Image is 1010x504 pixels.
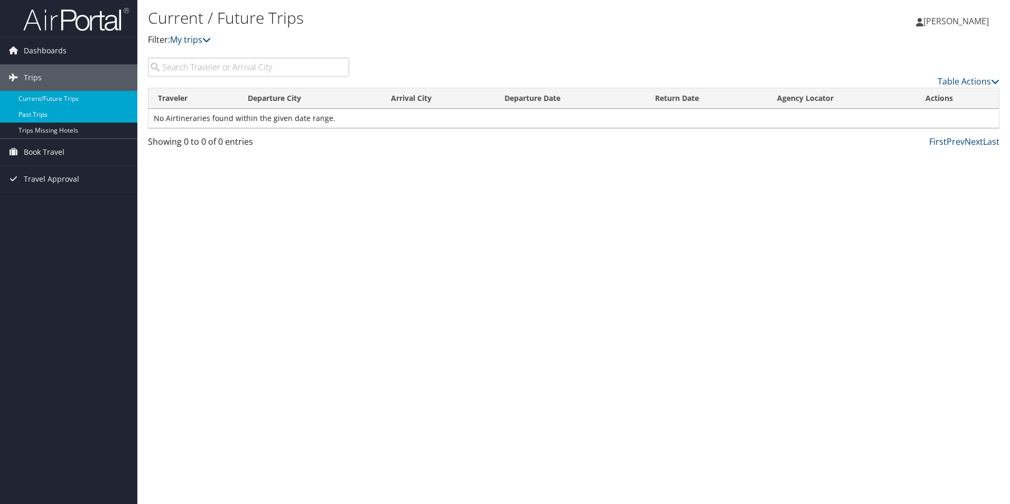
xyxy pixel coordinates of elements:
td: No Airtineraries found within the given date range. [148,109,999,128]
a: My trips [170,34,211,45]
th: Actions [916,88,999,109]
th: Departure City: activate to sort column ascending [238,88,381,109]
h1: Current / Future Trips [148,7,716,29]
a: Last [983,136,999,147]
th: Agency Locator: activate to sort column ascending [768,88,916,109]
img: airportal-logo.png [23,7,129,32]
span: Book Travel [24,139,64,165]
span: Travel Approval [24,166,79,192]
span: Trips [24,64,42,91]
th: Traveler: activate to sort column ascending [148,88,238,109]
th: Arrival City: activate to sort column ascending [381,88,495,109]
a: Prev [947,136,965,147]
input: Search Traveler or Arrival City [148,58,349,77]
div: Showing 0 to 0 of 0 entries [148,135,349,153]
a: First [929,136,947,147]
th: Return Date: activate to sort column ascending [646,88,768,109]
span: Dashboards [24,38,67,64]
p: Filter: [148,33,716,47]
a: Next [965,136,983,147]
th: Departure Date: activate to sort column descending [495,88,645,109]
a: [PERSON_NAME] [916,5,999,37]
span: [PERSON_NAME] [923,15,989,27]
a: Table Actions [938,76,999,87]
